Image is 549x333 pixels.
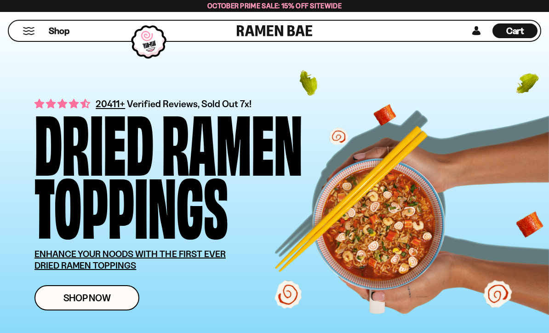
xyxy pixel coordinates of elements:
div: Toppings [34,172,228,235]
span: Cart [506,25,524,36]
button: Mobile Menu Trigger [23,27,35,35]
div: Cart [492,21,538,41]
a: Shop Now [34,285,139,310]
div: Dried [34,109,154,172]
span: Shop Now [63,293,111,303]
div: Ramen [162,109,303,172]
a: Shop [49,23,69,38]
span: October Prime Sale: 15% off Sitewide [207,1,342,10]
u: ENHANCE YOUR NOODS WITH THE FIRST EVER DRIED RAMEN TOPPINGS [34,248,226,271]
span: Shop [49,25,69,37]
